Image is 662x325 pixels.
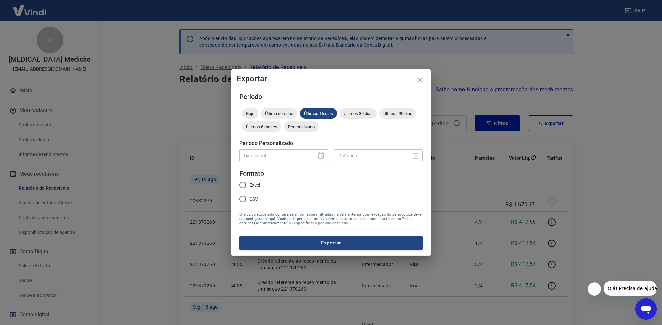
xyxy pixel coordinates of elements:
[249,196,258,203] span: CSV
[379,111,416,116] span: Últimos 90 dias
[340,108,377,119] div: Últimos 30 dias
[635,298,657,320] iframe: Botão para abrir a janela de mensagens
[239,236,423,250] button: Exportar
[284,124,319,129] span: Personalizado
[239,212,423,225] span: O arquivo exportado conterá as informações filtradas na tela anterior com exceção do período que ...
[239,149,312,162] input: DD/MM/YYYY
[249,182,260,189] span: Excel
[242,108,258,119] div: Hoje
[261,108,297,119] div: Última semana
[237,75,425,82] h4: Exportar
[604,281,657,296] iframe: Mensagem da empresa
[242,124,281,129] span: Últimos 6 meses
[239,169,264,178] legend: Formato
[340,111,377,116] span: Últimos 30 dias
[588,282,601,296] iframe: Fechar mensagem
[4,5,56,10] span: Olá! Precisa de ajuda?
[300,111,337,116] span: Últimos 15 dias
[379,108,416,119] div: Últimos 90 dias
[412,72,428,88] button: close
[239,140,423,147] h5: Período Personalizado
[242,121,281,132] div: Últimos 6 meses
[239,93,423,100] h5: Período
[242,111,258,116] span: Hoje
[284,121,319,132] div: Personalizado
[300,108,337,119] div: Últimos 15 dias
[334,149,406,162] input: DD/MM/YYYY
[261,111,297,116] span: Última semana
